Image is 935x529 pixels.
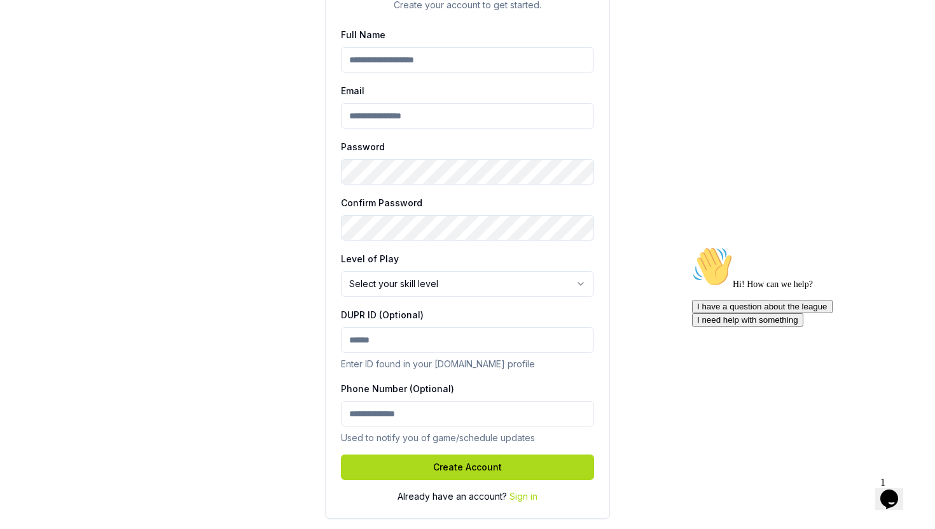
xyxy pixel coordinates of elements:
[509,491,537,502] a: Sign in
[5,5,234,85] div: 👋Hi! How can we help?I have a question about the leagueI need help with something
[341,141,385,152] label: Password
[341,85,364,96] label: Email
[5,5,46,46] img: :wave:
[341,455,594,480] button: Create Account
[341,490,594,503] div: Already have an account?
[5,59,146,72] button: I have a question about the league
[341,253,399,264] label: Level of Play
[5,72,116,85] button: I need help with something
[341,432,594,444] p: Used to notify you of game/schedule updates
[687,241,916,465] iframe: chat widget
[341,309,424,320] label: DUPR ID (Optional)
[341,383,454,394] label: Phone Number (Optional)
[341,197,422,208] label: Confirm Password
[341,29,385,40] label: Full Name
[875,472,916,510] iframe: chat widget
[5,38,126,48] span: Hi! How can we help?
[341,358,594,370] p: Enter ID found in your [DOMAIN_NAME] profile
